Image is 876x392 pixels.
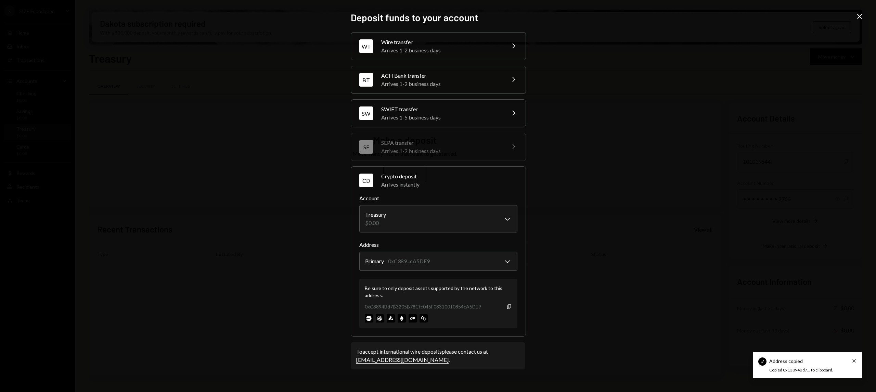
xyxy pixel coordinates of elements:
[359,140,373,154] div: SE
[351,133,526,161] button: SESEPA transferArrives 1-2 business days
[365,314,373,323] img: base-mainnet
[381,180,517,189] div: Arrives instantly
[356,347,520,364] div: To accept international wire deposits please contact us at .
[359,252,517,271] button: Address
[351,100,526,127] button: SWSWIFT transferArrives 1-5 business days
[351,66,526,93] button: BTACH Bank transferArrives 1-2 business days
[381,172,517,180] div: Crypto deposit
[381,46,501,54] div: Arrives 1-2 business days
[409,314,417,323] img: optimism-mainnet
[398,314,406,323] img: ethereum-mainnet
[351,33,526,60] button: WTWire transferArrives 1-2 business days
[381,38,501,46] div: Wire transfer
[381,105,501,113] div: SWIFT transfer
[351,167,526,194] button: CDCrypto depositArrives instantly
[351,11,525,24] h2: Deposit funds to your account
[359,39,373,53] div: WT
[381,147,501,155] div: Arrives 1-2 business days
[387,314,395,323] img: avalanche-mainnet
[359,194,517,328] div: CDCrypto depositArrives instantly
[359,106,373,120] div: SW
[388,257,430,265] div: 0xC389...cA5DE9
[356,356,449,364] a: [EMAIL_ADDRESS][DOMAIN_NAME]
[420,314,428,323] img: polygon-mainnet
[359,205,517,232] button: Account
[376,314,384,323] img: arbitrum-mainnet
[381,80,501,88] div: Arrives 1-2 business days
[381,113,501,122] div: Arrives 1-5 business days
[359,174,373,187] div: CD
[359,194,517,202] label: Account
[359,73,373,87] div: BT
[359,241,517,249] label: Address
[769,367,842,373] div: Copied 0xC3894Bd7... to clipboard.
[365,284,512,299] div: Be sure to only deposit assets supported by the network to this address.
[365,303,481,310] div: 0xC3894Bd7B3205B78Cfc045F08310010854cA5DE9
[769,357,803,365] div: Address copied
[381,72,501,80] div: ACH Bank transfer
[381,139,501,147] div: SEPA transfer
